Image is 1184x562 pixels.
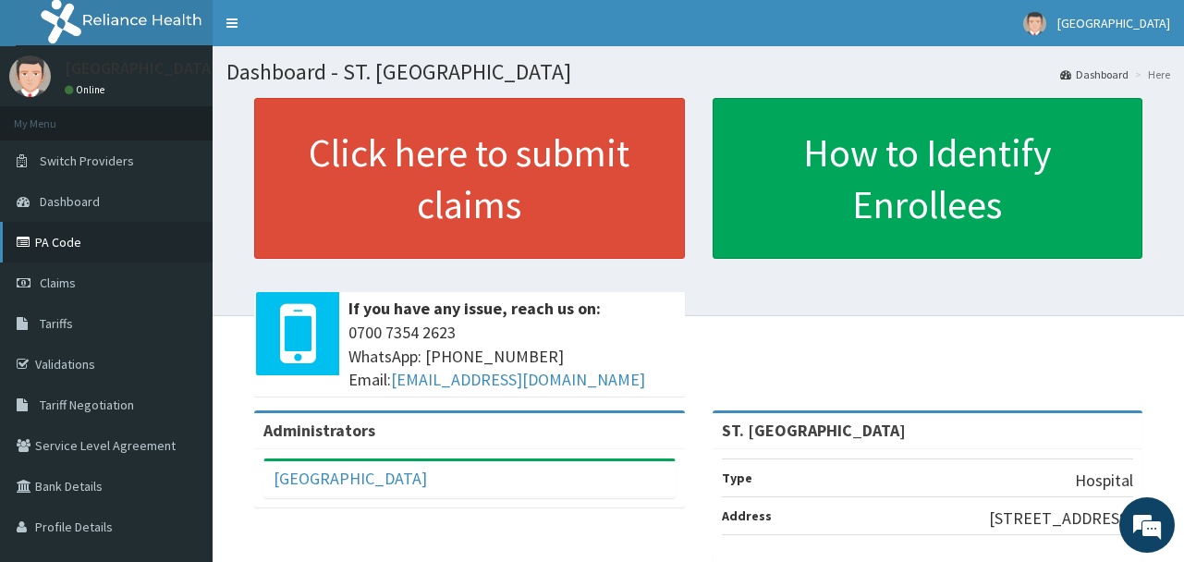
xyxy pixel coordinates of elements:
p: [STREET_ADDRESS] [989,507,1133,531]
p: Hospital [1075,469,1133,493]
p: [GEOGRAPHIC_DATA] [65,60,217,77]
b: If you have any issue, reach us on: [348,298,601,319]
textarea: Type your message and hit 'Enter' [9,370,352,434]
span: 0700 7354 2623 WhatsApp: [PHONE_NUMBER] Email: [348,321,676,392]
b: Type [722,470,752,486]
span: Claims [40,275,76,291]
li: Here [1130,67,1170,82]
span: Tariffs [40,315,73,332]
div: Minimize live chat window [303,9,348,54]
a: Click here to submit claims [254,98,685,259]
a: [GEOGRAPHIC_DATA] [274,468,427,489]
span: We're online! [107,165,255,352]
div: Chat with us now [96,104,311,128]
b: Administrators [263,420,375,441]
img: User Image [1023,12,1046,35]
h1: Dashboard - ST. [GEOGRAPHIC_DATA] [226,60,1170,84]
span: [GEOGRAPHIC_DATA] [1057,15,1170,31]
a: How to Identify Enrollees [713,98,1143,259]
a: Dashboard [1060,67,1129,82]
a: [EMAIL_ADDRESS][DOMAIN_NAME] [391,369,645,390]
span: Switch Providers [40,153,134,169]
span: Tariff Negotiation [40,397,134,413]
img: d_794563401_company_1708531726252_794563401 [34,92,75,139]
span: Dashboard [40,193,100,210]
img: User Image [9,55,51,97]
a: Online [65,83,109,96]
strong: ST. [GEOGRAPHIC_DATA] [722,420,906,441]
b: Address [722,507,772,524]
